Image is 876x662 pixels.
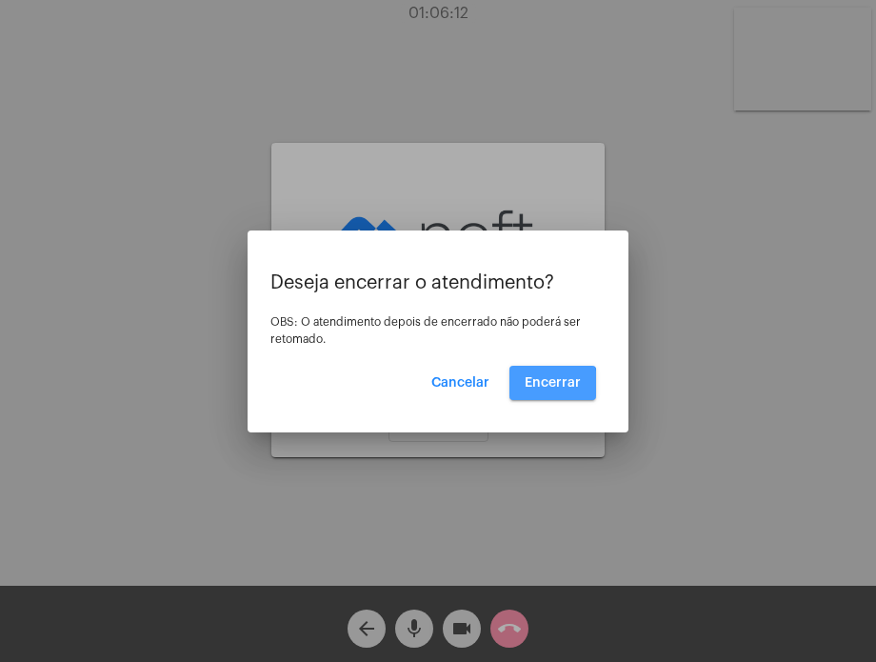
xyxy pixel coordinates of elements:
span: Cancelar [431,376,489,390]
span: Encerrar [525,376,581,390]
p: Deseja encerrar o atendimento? [270,272,606,293]
button: Cancelar [416,366,505,400]
span: OBS: O atendimento depois de encerrado não poderá ser retomado. [270,316,581,345]
button: Encerrar [509,366,596,400]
